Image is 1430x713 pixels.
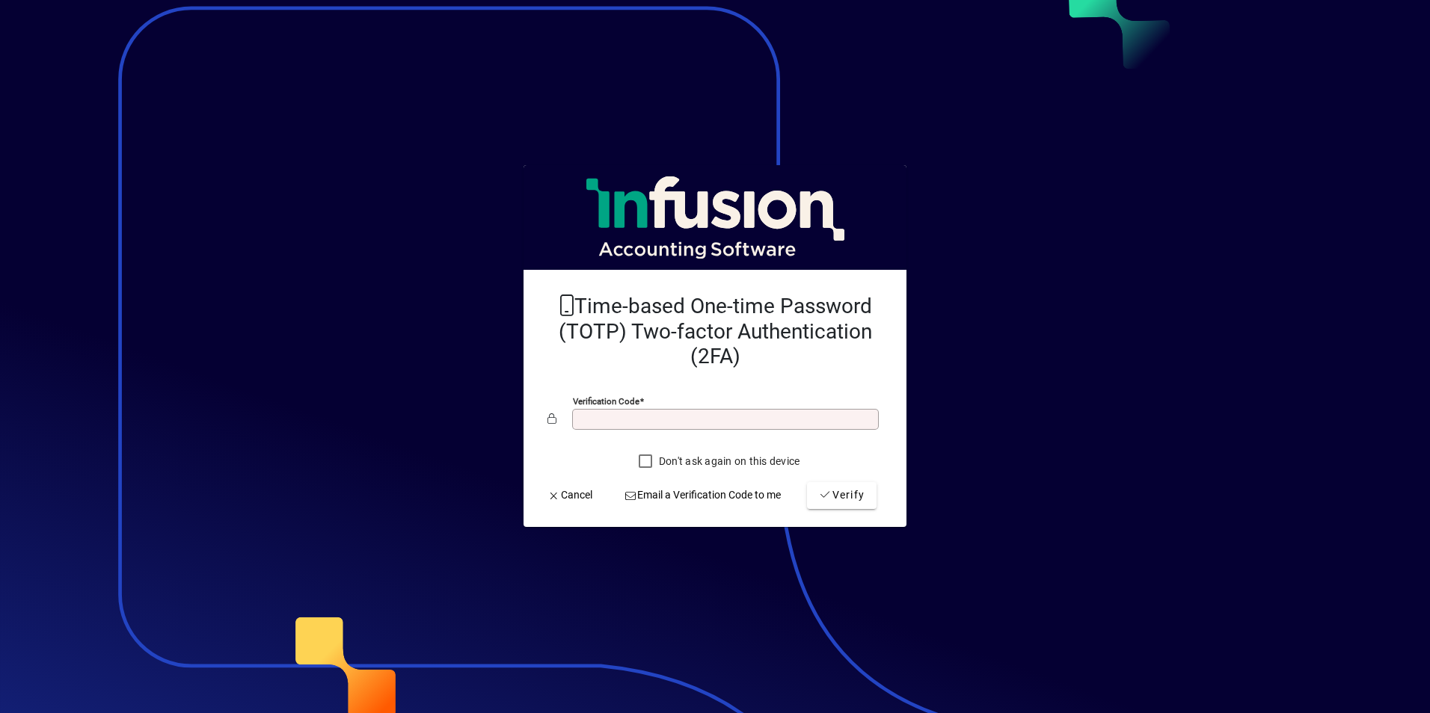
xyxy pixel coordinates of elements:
[547,294,883,369] h2: Time-based One-time Password (TOTP) Two-factor Authentication (2FA)
[541,482,598,509] button: Cancel
[547,487,592,503] span: Cancel
[656,454,800,469] label: Don't ask again on this device
[573,396,639,407] mat-label: Verification code
[819,487,865,503] span: Verify
[807,482,877,509] button: Verify
[619,482,788,509] button: Email a Verification Code to me
[625,487,782,503] span: Email a Verification Code to me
